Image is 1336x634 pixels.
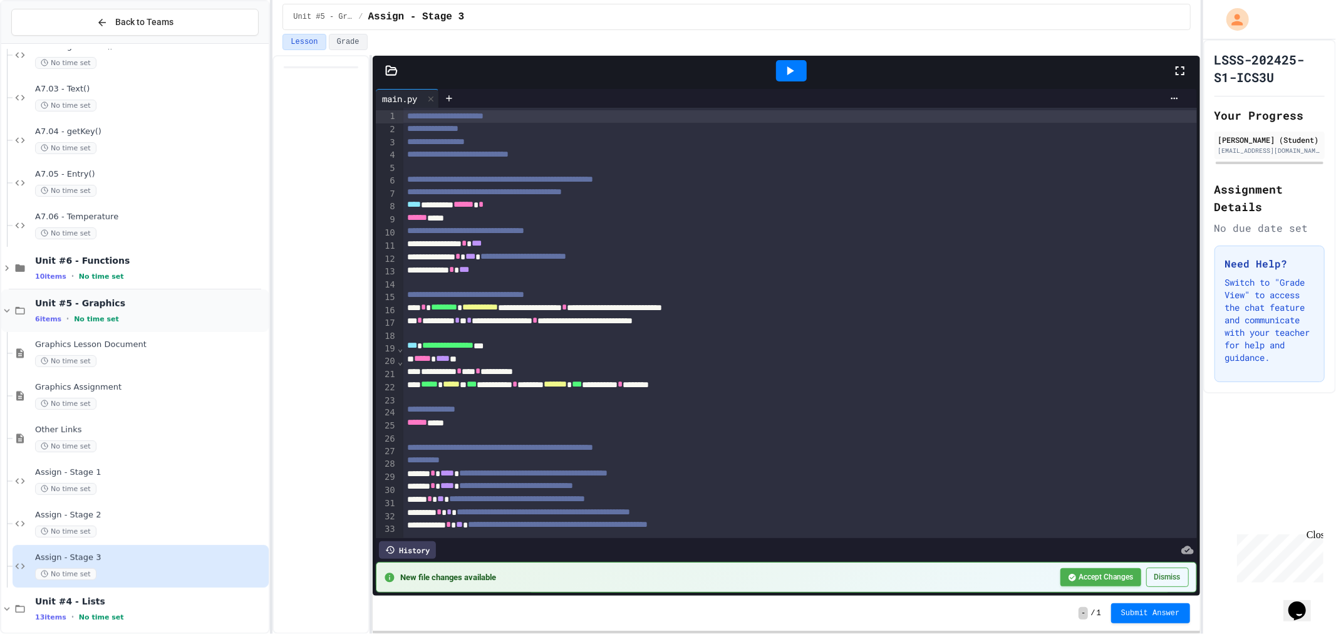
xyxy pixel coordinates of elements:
div: 21 [376,368,396,382]
div: 33 [376,523,396,536]
div: 31 [376,497,396,511]
span: No time set [35,568,96,580]
span: No time set [79,613,124,621]
span: No time set [79,273,124,281]
h2: Your Progress [1214,107,1325,124]
span: Assign - Stage 1 [35,467,266,478]
div: 9 [376,214,396,227]
span: A7.04 - getKey() [35,127,266,137]
div: History [379,541,436,559]
div: 27 [376,445,396,459]
span: 13 items [35,613,66,621]
div: [EMAIL_ADDRESS][DOMAIN_NAME] [1218,146,1322,155]
span: Unit #5 - Graphics [293,12,353,22]
span: Graphics Assignment [35,382,266,393]
div: 15 [376,291,396,304]
div: 4 [376,149,396,162]
span: No time set [35,185,96,197]
div: 32 [376,511,396,524]
div: main.py [376,92,423,105]
div: 1 [376,110,396,123]
div: 14 [376,279,396,291]
div: 12 [376,253,396,266]
span: Back to Teams [115,16,173,29]
span: No time set [74,315,119,323]
h1: LSSS-202425-S1-ICS3U [1214,51,1325,86]
span: No time set [35,142,96,154]
h3: Need Help? [1225,256,1315,271]
div: 17 [376,317,396,330]
span: Unit #6 - Functions [35,255,266,266]
div: 13 [376,266,396,279]
div: 5 [376,162,396,175]
span: Submit Answer [1121,608,1180,618]
div: 7 [376,188,396,201]
div: 20 [376,355,396,368]
button: Back to Teams [11,9,259,36]
span: A7.03 - Text() [35,84,266,95]
span: No time set [35,440,96,452]
span: No time set [35,100,96,112]
span: Fold line [397,343,403,353]
div: 26 [376,433,396,445]
button: Accept Changes [1060,568,1141,586]
span: 1 [1097,608,1101,618]
div: 23 [376,395,396,407]
div: 6 [376,175,396,188]
span: Graphics Lesson Document [35,340,266,350]
div: 11 [376,240,396,253]
span: - [1079,607,1088,620]
button: Dismiss [1146,568,1189,587]
div: 10 [376,227,396,240]
span: / [1090,608,1095,618]
div: 8 [376,200,396,214]
div: 19 [376,343,396,356]
span: No time set [35,355,96,367]
span: 10 items [35,273,66,281]
div: Chat with us now!Close [5,5,86,80]
span: No time set [35,227,96,239]
span: • [66,314,69,324]
span: • [71,612,74,622]
div: [PERSON_NAME] (Student) [1218,134,1322,145]
div: 28 [376,458,396,471]
span: Unit #4 - Lists [35,596,266,607]
iframe: chat widget [1232,529,1323,583]
span: Unit #5 - Graphics [35,298,266,309]
span: No time set [35,57,96,69]
h2: Assignment Details [1214,180,1325,216]
div: 34 [376,536,396,549]
div: 24 [376,407,396,420]
div: 3 [376,137,396,150]
span: 6 items [35,315,61,323]
span: A7.05 - Entry() [35,169,266,180]
div: No due date set [1214,221,1325,236]
div: main.py [376,89,439,108]
span: No time set [35,526,96,538]
div: 25 [376,420,396,433]
span: Assign - Stage 3 [368,9,465,24]
span: A7.06 - Temperature [35,212,266,222]
div: 16 [376,304,396,318]
span: Other Links [35,425,266,435]
span: Assign - Stage 2 [35,510,266,521]
div: 18 [376,330,396,343]
div: 2 [376,123,396,137]
span: Fold line [397,356,403,366]
span: Assign - Stage 3 [35,553,266,563]
iframe: chat widget [1283,584,1323,621]
div: 29 [376,471,396,484]
p: Switch to "Grade View" to access the chat feature and communicate with your teacher for help and ... [1225,276,1315,364]
div: 22 [376,382,396,395]
span: No time set [35,483,96,495]
div: My Account [1213,5,1252,34]
span: / [358,12,363,22]
button: Grade [329,34,368,50]
span: New file changes available [400,572,1052,583]
span: No time set [35,398,96,410]
button: Lesson [282,34,326,50]
span: • [71,271,74,281]
button: Submit Answer [1111,603,1190,623]
div: 30 [376,484,396,497]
